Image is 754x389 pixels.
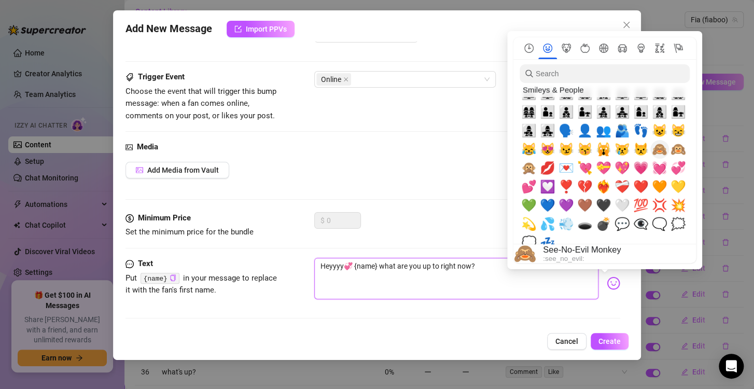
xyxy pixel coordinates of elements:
span: Set the minimum price for the bundle [125,227,254,237]
button: Close [618,17,635,33]
button: Create [591,333,629,350]
span: Add Media from Vault [147,166,219,174]
span: tags [125,71,134,84]
span: Cancel [555,337,578,345]
span: close [622,21,631,29]
strong: Minimum Price [138,213,191,223]
div: Open Intercom Messenger [719,354,744,379]
strong: Media [137,142,158,151]
span: Online [321,74,341,85]
span: Online [316,73,351,86]
button: Cancel [547,333,587,350]
button: Click to Copy [170,274,176,282]
img: svg%3e [607,276,620,290]
button: Import PPVs [227,21,295,37]
span: close [343,77,348,82]
span: Choose the event that will trigger this bump message: when a fan comes online, comments on your p... [125,87,276,120]
button: Add Media from Vault [125,162,229,178]
span: import [234,25,242,33]
strong: Trigger Event [138,72,185,81]
span: Put in your message to replace it with the fan's first name. [125,273,277,295]
span: message [125,258,134,270]
span: picture [136,166,143,174]
textarea: Heyyyy💞 {name} what are you up to right now? [314,258,598,299]
strong: Text [138,259,153,268]
span: picture [125,141,133,154]
span: Close [618,21,635,29]
span: Add New Message [125,21,212,37]
span: Import PPVs [246,25,287,33]
span: copy [170,274,176,281]
span: dollar [125,212,134,225]
span: Create [598,337,621,345]
code: {name} [141,273,179,284]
